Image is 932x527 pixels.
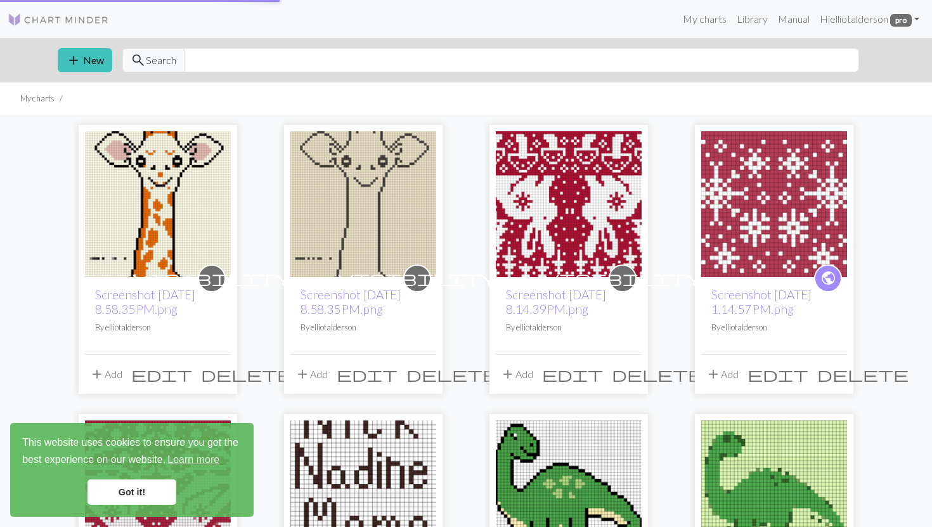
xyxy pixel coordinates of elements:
li: My charts [20,93,55,105]
img: Screenshot 2025-05-31 at 1.14.57 PM.png [701,131,847,277]
i: Edit [748,367,808,382]
span: add [706,365,721,383]
a: Stocking Letters [290,486,436,498]
p: By elliotalderson [711,322,837,334]
button: Delete [402,362,502,386]
button: Edit [127,362,197,386]
button: Edit [538,362,607,386]
button: Add [701,362,743,386]
i: Edit [131,367,192,382]
i: Edit [337,367,398,382]
a: Screenshot [DATE] 1.14.57 PM.png [711,287,812,316]
i: public [820,266,836,291]
a: Hielliotalderson pro [815,6,924,32]
a: dismiss cookie message [87,479,176,505]
span: visibility [338,268,496,288]
a: public [814,264,842,292]
span: This website uses cookies to ensure you get the best experience on our website. [22,435,242,469]
a: Screenshot 2025-05-31 at 1.14.57 PM.png [701,197,847,209]
span: add [89,365,105,383]
i: private [133,266,291,291]
span: pro [890,14,912,27]
span: public [820,268,836,288]
span: delete [201,365,292,383]
p: By elliotalderson [301,322,426,334]
span: delete [406,365,498,383]
a: Screenshot 2025-07-28 at 8.14.39 PM.png [496,197,642,209]
button: Add [496,362,538,386]
span: Search [146,53,176,68]
img: Screenshot 2025-07-28 at 8.14.39 PM.png [496,131,642,277]
p: By elliotalderson [95,322,221,334]
button: Add [85,362,127,386]
a: My charts [678,6,732,32]
span: edit [542,365,603,383]
span: delete [612,365,703,383]
a: learn more about cookies [165,450,221,469]
span: delete [817,365,909,383]
span: search [131,51,146,69]
button: Edit [743,362,813,386]
a: Library [732,6,773,32]
span: edit [748,365,808,383]
span: edit [337,365,398,383]
a: Screenshot 2025-09-12 at 8.58.35 PM.png [85,197,231,209]
span: add [295,365,310,383]
span: visibility [133,268,291,288]
p: By elliotalderson [506,322,631,334]
button: Delete [607,362,708,386]
a: Screenshot [DATE] 8.58.35 PM.png [301,287,401,316]
a: Screenshot 2024-11-09 at 9.38.44 PM.png [496,486,642,498]
button: Add [290,362,332,386]
img: Screenshot 2025-09-12 at 8.58.35 PM.png [85,131,231,277]
span: add [500,365,515,383]
i: private [338,266,496,291]
a: Screenshot [DATE] 8.14.39 PM.png [506,287,606,316]
span: visibility [543,268,702,288]
a: Screenshot [DATE] 8.58.35 PM.png [95,287,195,316]
button: Delete [197,362,297,386]
i: Edit [542,367,603,382]
button: New [58,48,112,72]
a: Manual [773,6,815,32]
a: Screenshot 2025-09-12 at 8.58.35 PM.png [290,197,436,209]
img: Screenshot 2025-09-12 at 8.58.35 PM.png [290,131,436,277]
span: add [66,51,81,69]
i: private [543,266,702,291]
div: cookieconsent [10,423,254,517]
button: Edit [332,362,402,386]
img: Logo [8,12,109,27]
span: edit [131,365,192,383]
a: Screenshot 2024-11-09 at 9.38.44 PM.png [701,486,847,498]
button: Delete [813,362,913,386]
